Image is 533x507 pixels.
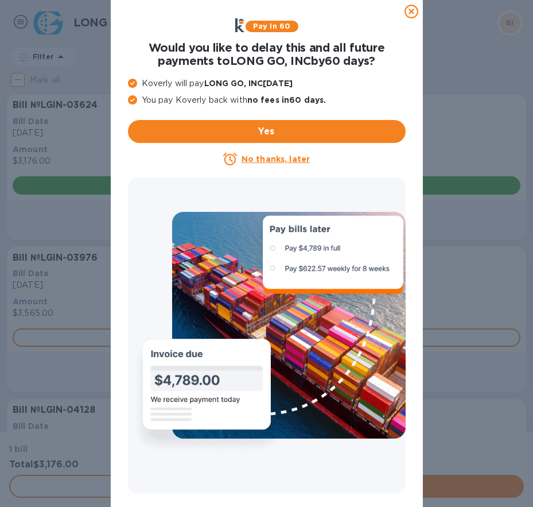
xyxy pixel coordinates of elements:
[128,120,406,143] button: Yes
[128,78,406,90] p: Koverly will pay
[137,125,396,138] span: Yes
[247,95,326,105] b: no fees in 60 days .
[253,22,290,30] b: Pay in 60
[128,41,406,68] h1: Would you like to delay this and all future payments to LONG GO, INC by 60 days ?
[242,154,310,164] u: No thanks, later
[128,94,406,106] p: You pay Koverly back with
[204,79,293,88] b: LONG GO, INC [DATE]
